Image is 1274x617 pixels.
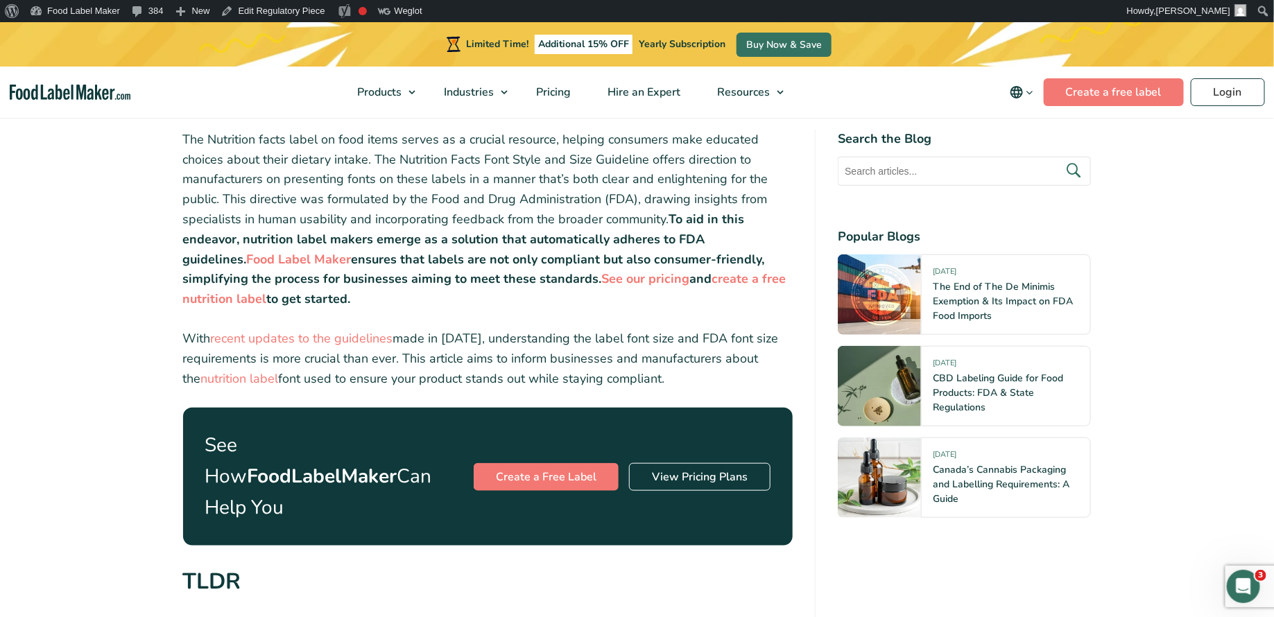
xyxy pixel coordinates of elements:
input: Search articles... [838,157,1091,186]
a: Resources [699,67,791,118]
span: [DATE] [933,358,956,374]
strong: FoodLabelMaker [248,463,397,489]
a: The End of The De Minimis Exemption & Its Impact on FDA Food Imports [933,280,1073,322]
div: Focus keyphrase not set [359,7,367,15]
p: See How Can Help You [205,430,447,523]
strong: TLDR [183,566,241,596]
iframe: Intercom live chat [1227,570,1260,603]
span: Products [353,85,403,100]
span: [PERSON_NAME] [1156,6,1230,16]
a: CBD Labeling Guide for Food Products: FDA & State Regulations [933,372,1063,414]
h4: Popular Blogs [838,227,1091,246]
a: See our pricing [602,270,690,287]
a: Create a Free Label [474,463,619,491]
strong: and [690,270,712,287]
a: recent updates to the guidelines [211,330,393,347]
h4: Search the Blog [838,130,1091,148]
a: Industries [426,67,515,118]
span: [DATE] [933,266,956,282]
strong: To aid in this endeavor, nutrition label makers emerge as a solution that automatically adheres t... [183,211,745,268]
a: Login [1191,78,1265,106]
a: Products [339,67,422,118]
span: [DATE] [933,449,956,465]
span: Resources [713,85,771,100]
strong: to get started. [267,290,351,307]
a: Create a free label [1044,78,1184,106]
span: Hire an Expert [603,85,682,100]
span: Additional 15% OFF [535,35,632,54]
a: Pricing [518,67,586,118]
span: Limited Time! [466,37,528,51]
a: Hire an Expert [589,67,696,118]
a: Buy Now & Save [737,33,832,57]
span: 3 [1255,570,1266,581]
span: Pricing [532,85,572,100]
a: Food Label Maker [247,251,352,268]
p: With made in [DATE], understanding the label font size and FDA font size requirements is more cru... [183,329,793,388]
strong: ensures that labels are not only compliant but also consumer-friendly, simplifying the process fo... [183,251,765,288]
a: Canada’s Cannabis Packaging and Labelling Requirements: A Guide [933,463,1069,505]
span: Industries [440,85,495,100]
a: nutrition label [201,370,279,387]
p: The Nutrition facts label on food items serves as a crucial resource, helping consumers make educ... [183,130,793,309]
a: View Pricing Plans [629,463,771,491]
span: Yearly Subscription [639,37,725,51]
